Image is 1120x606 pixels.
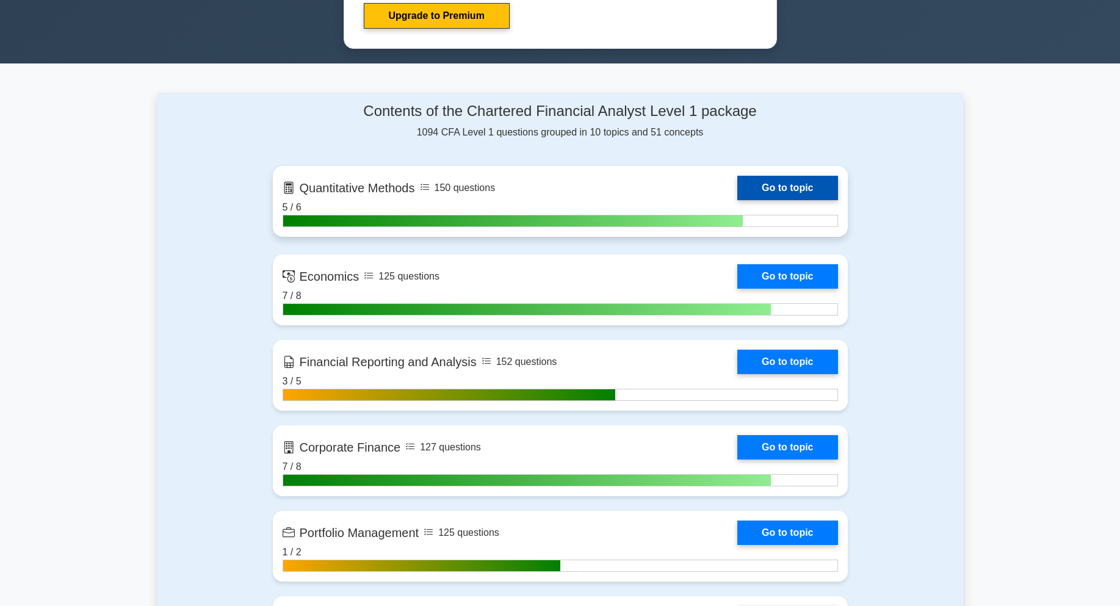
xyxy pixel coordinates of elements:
[364,3,510,29] a: Upgrade to Premium
[737,350,837,374] a: Go to topic
[737,176,837,200] a: Go to topic
[273,103,848,140] div: 1094 CFA Level 1 questions grouped in 10 topics and 51 concepts
[737,435,837,460] a: Go to topic
[737,521,837,545] a: Go to topic
[273,103,848,120] h4: Contents of the Chartered Financial Analyst Level 1 package
[737,264,837,289] a: Go to topic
